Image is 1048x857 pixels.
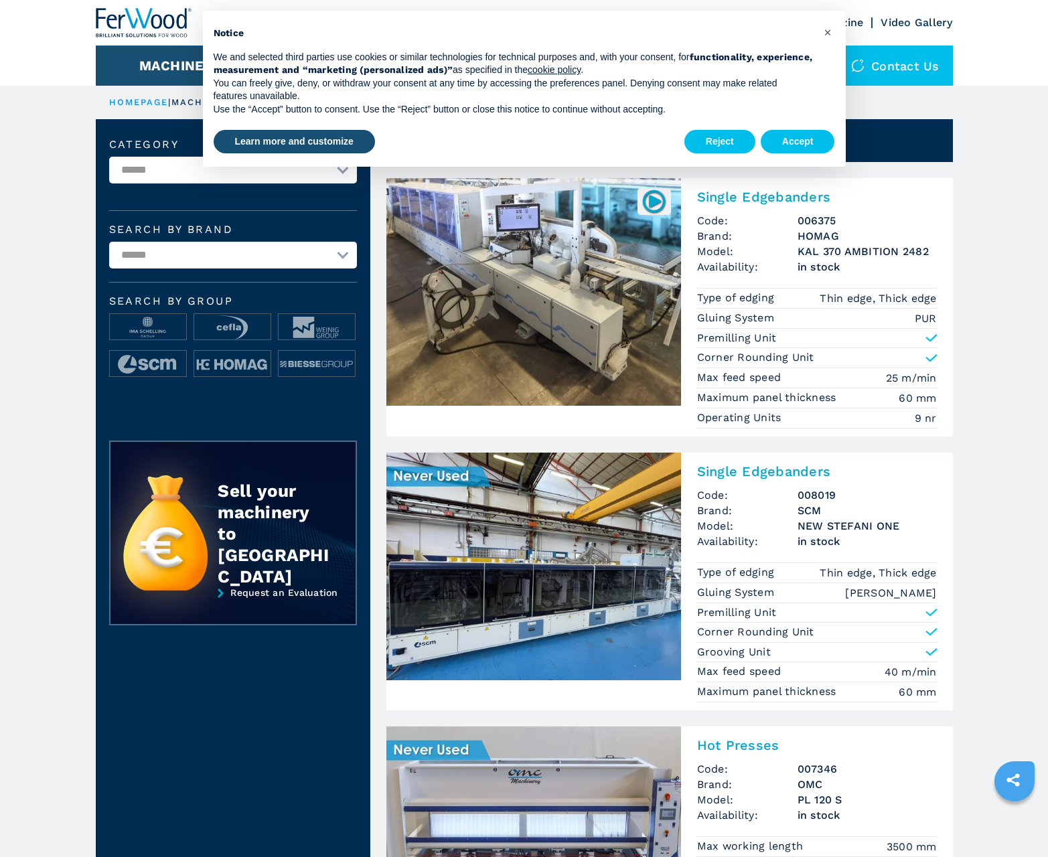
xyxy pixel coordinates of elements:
button: Accept [761,130,835,154]
span: in stock [798,259,937,275]
em: 40 m/min [885,664,937,680]
p: Use the “Accept” button to consent. Use the “Reject” button or close this notice to continue with... [214,103,814,116]
h3: HOMAG [798,228,937,244]
a: sharethis [996,763,1030,797]
h2: Single Edgebanders [697,189,937,205]
p: Premilling Unit [697,331,777,345]
span: Brand: [697,777,798,792]
button: Learn more and customize [214,130,375,154]
h3: SCM [798,503,937,518]
h3: PL 120 S [798,792,937,807]
a: Request an Evaluation [109,587,357,635]
em: 3500 mm [887,839,937,854]
p: machines [171,96,229,108]
button: Close this notice [818,21,839,43]
em: 9 nr [915,410,937,426]
em: 60 mm [899,390,936,406]
h2: Hot Presses [697,737,937,753]
p: Corner Rounding Unit [697,350,814,365]
span: Availability: [697,259,798,275]
h3: KAL 370 AMBITION 2482 [798,244,937,259]
button: Reject [684,130,755,154]
span: in stock [798,534,937,549]
p: Grooving Unit [697,645,771,659]
img: Single Edgebanders SCM NEW STEFANI ONE [386,453,681,680]
p: Max feed speed [697,664,785,679]
em: 25 m/min [886,370,937,386]
span: Code: [697,487,798,503]
label: Category [109,139,357,150]
span: Brand: [697,228,798,244]
p: Gluing System [697,585,778,600]
p: Maximum panel thickness [697,390,840,405]
span: × [824,24,832,40]
img: image [279,351,355,378]
p: Max feed speed [697,370,785,385]
label: Search by brand [109,224,357,235]
span: Model: [697,244,798,259]
p: Maximum panel thickness [697,684,840,699]
p: Type of edging [697,565,778,580]
h3: 008019 [798,487,937,503]
p: Premilling Unit [697,605,777,620]
span: Availability: [697,534,798,549]
strong: functionality, experience, measurement and “marketing (personalized ads)” [214,52,813,76]
img: 006375 [641,188,667,214]
span: Brand: [697,503,798,518]
span: in stock [798,807,937,823]
p: Corner Rounding Unit [697,625,814,639]
iframe: Chat [991,797,1038,847]
p: Max working length [697,839,807,854]
h3: NEW STEFANI ONE [798,518,937,534]
h2: Notice [214,27,814,40]
span: Code: [697,761,798,777]
a: Single Edgebanders HOMAG KAL 370 AMBITION 2482006375Single EdgebandersCode:006375Brand:HOMAGModel... [386,178,953,437]
em: Thin edge, Thick edge [820,291,936,306]
img: Contact us [851,59,865,72]
p: We and selected third parties use cookies or similar technologies for technical purposes and, wit... [214,51,814,77]
img: image [194,351,271,378]
p: You can freely give, deny, or withdraw your consent at any time by accessing the preferences pane... [214,77,814,103]
h3: 006375 [798,213,937,228]
em: PUR [915,311,937,326]
a: HOMEPAGE [109,97,169,107]
button: Machines [139,58,213,74]
h2: Single Edgebanders [697,463,937,479]
div: Sell your machinery to [GEOGRAPHIC_DATA] [218,480,329,587]
em: Thin edge, Thick edge [820,565,936,580]
h3: OMC [798,777,937,792]
em: [PERSON_NAME] [845,585,936,601]
p: Type of edging [697,291,778,305]
img: image [194,314,271,341]
a: Video Gallery [881,16,952,29]
img: image [279,314,355,341]
span: Model: [697,518,798,534]
img: image [110,351,186,378]
span: Model: [697,792,798,807]
div: Contact us [838,46,953,86]
img: Ferwood [96,8,192,37]
p: Gluing System [697,311,778,325]
span: Code: [697,213,798,228]
a: cookie policy [528,64,581,75]
p: Operating Units [697,410,785,425]
img: image [110,314,186,341]
span: | [168,97,171,107]
h3: 007346 [798,761,937,777]
a: Single Edgebanders SCM NEW STEFANI ONESingle EdgebandersCode:008019Brand:SCMModel:NEW STEFANI ONE... [386,453,953,710]
span: Availability: [697,807,798,823]
em: 60 mm [899,684,936,700]
span: Search by group [109,296,357,307]
img: Single Edgebanders HOMAG KAL 370 AMBITION 2482 [386,178,681,406]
